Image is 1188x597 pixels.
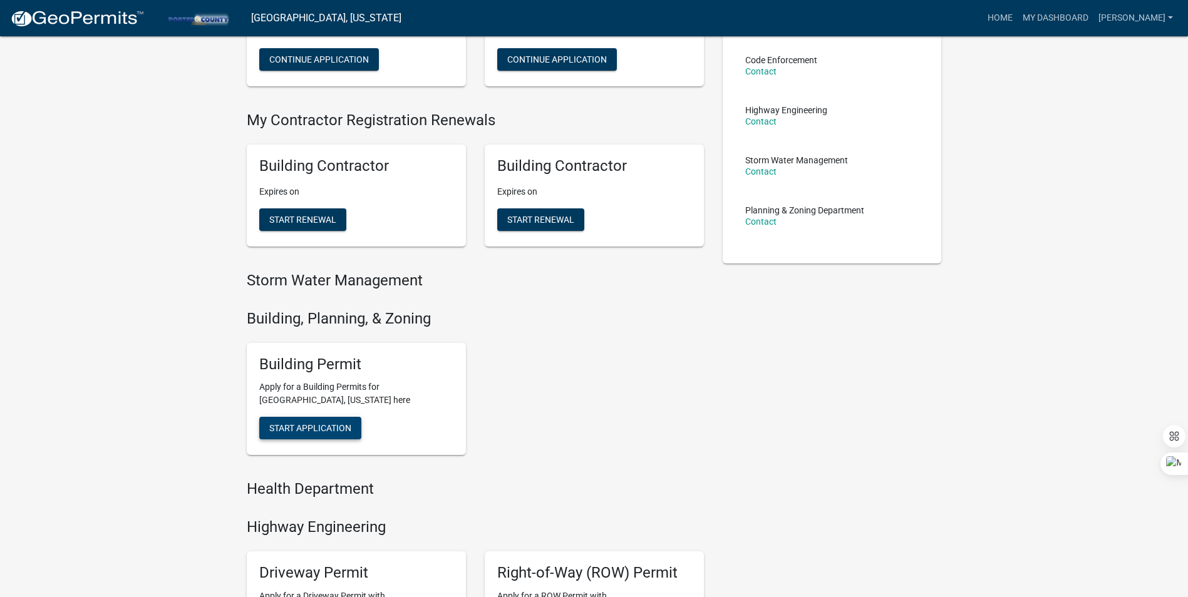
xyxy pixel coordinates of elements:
[247,480,704,498] h4: Health Department
[259,564,453,582] h5: Driveway Permit
[259,380,453,407] p: Apply for a Building Permits for [GEOGRAPHIC_DATA], [US_STATE] here
[497,157,691,175] h5: Building Contractor
[154,9,241,26] img: Porter County, Indiana
[745,206,864,215] p: Planning & Zoning Department
[1018,6,1093,30] a: My Dashboard
[259,185,453,198] p: Expires on
[269,215,336,225] span: Start Renewal
[497,208,584,231] button: Start Renewal
[259,417,361,439] button: Start Application
[507,215,574,225] span: Start Renewal
[745,156,848,165] p: Storm Water Management
[497,48,617,71] button: Continue Application
[259,355,453,374] h5: Building Permit
[259,157,453,175] h5: Building Contractor
[247,111,704,130] h4: My Contractor Registration Renewals
[745,116,777,126] a: Contact
[247,518,704,536] h4: Highway Engineering
[745,56,817,64] p: Code Enforcement
[745,66,777,76] a: Contact
[269,423,351,433] span: Start Application
[259,208,346,231] button: Start Renewal
[1093,6,1178,30] a: [PERSON_NAME]
[247,272,704,290] h4: Storm Water Management
[251,8,401,29] a: [GEOGRAPHIC_DATA], [US_STATE]
[247,310,704,328] h4: Building, Planning, & Zoning
[745,166,777,176] a: Contact
[983,6,1018,30] a: Home
[497,564,691,582] h5: Right-of-Way (ROW) Permit
[497,185,691,198] p: Expires on
[745,106,827,115] p: Highway Engineering
[259,48,379,71] button: Continue Application
[745,217,777,227] a: Contact
[247,111,704,257] wm-registration-list-section: My Contractor Registration Renewals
